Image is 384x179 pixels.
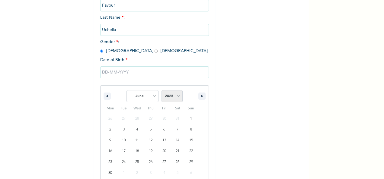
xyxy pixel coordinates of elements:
span: 16 [108,146,112,157]
button: 7 [171,124,184,135]
span: 10 [122,135,126,146]
span: 26 [149,157,152,168]
input: Enter your last name [100,24,209,36]
span: 29 [189,157,193,168]
span: 3 [123,124,125,135]
span: 8 [190,124,192,135]
span: 12 [149,135,152,146]
span: Thu [144,104,158,113]
span: 11 [135,135,139,146]
button: 24 [117,157,131,168]
span: 23 [108,157,112,168]
span: Fri [157,104,171,113]
button: 23 [104,157,117,168]
span: Gender : [DEMOGRAPHIC_DATA] [DEMOGRAPHIC_DATA] [100,40,208,53]
button: 2 [104,124,117,135]
button: 14 [171,135,184,146]
button: 5 [144,124,158,135]
span: Tue [117,104,131,113]
span: Mon [104,104,117,113]
span: 30 [108,168,112,178]
span: 4 [136,124,138,135]
button: 18 [130,146,144,157]
span: 7 [177,124,178,135]
span: 27 [162,157,166,168]
span: 28 [176,157,179,168]
button: 4 [130,124,144,135]
span: 14 [176,135,179,146]
span: Sun [184,104,198,113]
span: Date of Birth : [100,57,129,63]
button: 15 [184,135,198,146]
button: 8 [184,124,198,135]
button: 20 [157,146,171,157]
span: 24 [122,157,126,168]
button: 16 [104,146,117,157]
button: 3 [117,124,131,135]
button: 11 [130,135,144,146]
span: 17 [122,146,126,157]
span: 2 [109,124,111,135]
input: DD-MM-YYYY [100,66,209,78]
button: 28 [171,157,184,168]
button: 29 [184,157,198,168]
span: 9 [109,135,111,146]
span: 18 [135,146,139,157]
button: 9 [104,135,117,146]
span: Wed [130,104,144,113]
span: 13 [162,135,166,146]
button: 21 [171,146,184,157]
button: 6 [157,124,171,135]
button: 1 [184,113,198,124]
span: 20 [162,146,166,157]
button: 25 [130,157,144,168]
span: 1 [190,113,192,124]
button: 10 [117,135,131,146]
span: 25 [135,157,139,168]
button: 12 [144,135,158,146]
span: 21 [176,146,179,157]
button: 30 [104,168,117,178]
button: 17 [117,146,131,157]
span: 6 [163,124,165,135]
span: 22 [189,146,193,157]
button: 22 [184,146,198,157]
span: Sat [171,104,184,113]
span: 5 [150,124,152,135]
button: 27 [157,157,171,168]
span: 15 [189,135,193,146]
button: 19 [144,146,158,157]
button: 26 [144,157,158,168]
span: Last Name : [100,15,209,32]
button: 13 [157,135,171,146]
span: 19 [149,146,152,157]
